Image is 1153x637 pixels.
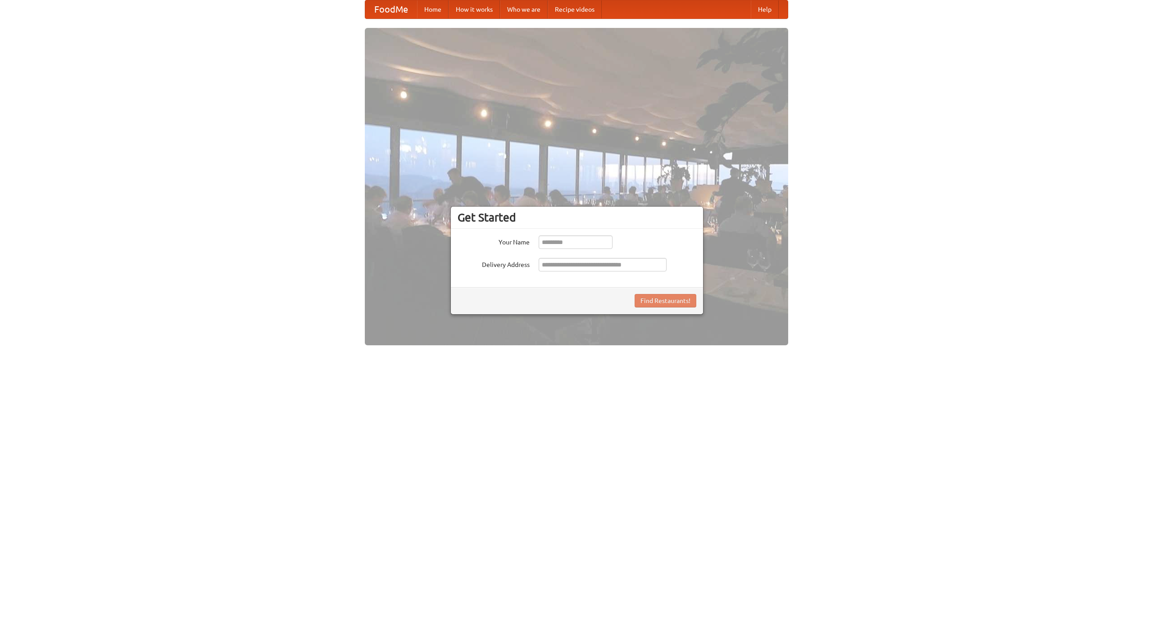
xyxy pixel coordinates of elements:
a: How it works [449,0,500,18]
a: Home [417,0,449,18]
h3: Get Started [458,211,696,224]
a: Recipe videos [548,0,602,18]
label: Delivery Address [458,258,530,269]
a: Who we are [500,0,548,18]
a: FoodMe [365,0,417,18]
a: Help [751,0,779,18]
button: Find Restaurants! [635,294,696,307]
label: Your Name [458,235,530,247]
